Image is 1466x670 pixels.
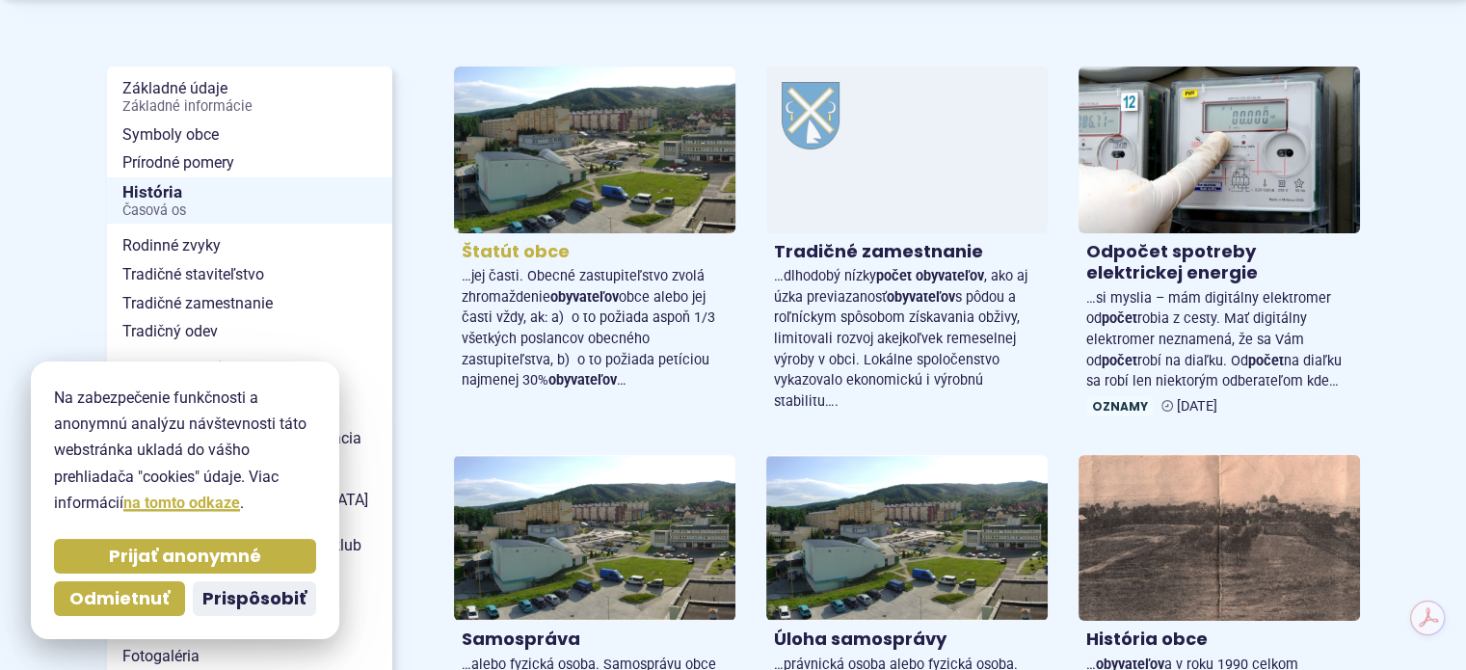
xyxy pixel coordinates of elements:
span: Oznamy [1086,396,1154,416]
span: Prírodné pomery [122,148,377,177]
a: Rodinné zvyky [107,231,392,260]
span: Rodinné zvyky [122,231,377,260]
span: Odmietnuť [69,588,170,610]
a: Odpočet spotreby elektrickej energie …si myslia – mám digitálny elektromer odpočetrobia z cesty. ... [1079,67,1360,424]
button: Odmietnuť [54,581,185,616]
a: na tomto odkaze [123,494,240,512]
span: Tradičné staviteľstvo [122,260,377,289]
strong: počet [1102,310,1137,327]
button: Prijať anonymné [54,539,316,574]
strong: počet [1102,353,1137,369]
span: Základné informácie [122,99,377,115]
h4: História obce [1086,629,1352,651]
span: Prispôsobiť [202,588,307,610]
p: Na zabezpečenie funkčnosti a anonymnú analýzu návštevnosti táto webstránka ukladá do vášho prehli... [54,385,316,516]
span: Prijať anonymné [109,546,261,568]
button: Prispôsobiť [193,581,316,616]
span: Tradičné zamestnanie [122,289,377,318]
a: Organizácie pôsobiace v obci [GEOGRAPHIC_DATA] [107,354,392,399]
a: Symboly obce [107,121,392,149]
span: Tradičný odev [122,317,377,346]
span: Organizácie pôsobiace v obci [GEOGRAPHIC_DATA] [122,354,377,399]
h4: Tradičné zamestnanie [774,241,1040,263]
a: Tradičné staviteľstvo [107,260,392,289]
strong: počet [1248,353,1284,369]
h4: Odpočet spotreby elektrickej energie [1086,241,1352,284]
strong: obyvateľov [548,372,617,389]
h4: Samospráva [462,629,728,651]
span: História [122,177,377,225]
span: …si myslia – mám digitálny elektromer od robia z cesty. Mať digitálny elektromer neznamená, že sa... [1086,290,1342,389]
a: Tradičné zamestnanie [107,289,392,318]
h4: Štatút obce [462,241,728,263]
a: Tradičné zamestnanie …dlhodobý nízkypočet obyvateľov, ako aj úzka previazanosťobyvateľovs pôdou a... [766,67,1048,419]
strong: obyvateľov [887,289,955,306]
a: Tradičný odev [107,317,392,346]
span: …jej časti. Obecné zastupiteľstvo zvolá zhromaždenie obce alebo jej časti vždy, ak: a) o to požia... [462,268,715,389]
span: Časová os [122,203,377,219]
a: Prírodné pomery [107,148,392,177]
span: Symboly obce [122,121,377,149]
span: Základné údaje [122,74,377,120]
a: Základné údajeZákladné informácie [107,74,392,120]
h4: Úloha samosprávy [774,629,1040,651]
a: Štatút obce …jej časti. Obecné zastupiteľstvo zvolá zhromaždenieobyvateľovobce alebo jej časti vž... [454,67,735,399]
a: HistóriaČasová os [107,177,392,225]
span: [DATE] [1177,398,1217,415]
strong: obyvateľov [550,289,619,306]
strong: počet obyvateľov [876,268,984,284]
span: …dlhodobý nízky , ako aj úzka previazanosť s pôdou a roľníckym spôsobom získavania obživy, limito... [774,268,1027,410]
